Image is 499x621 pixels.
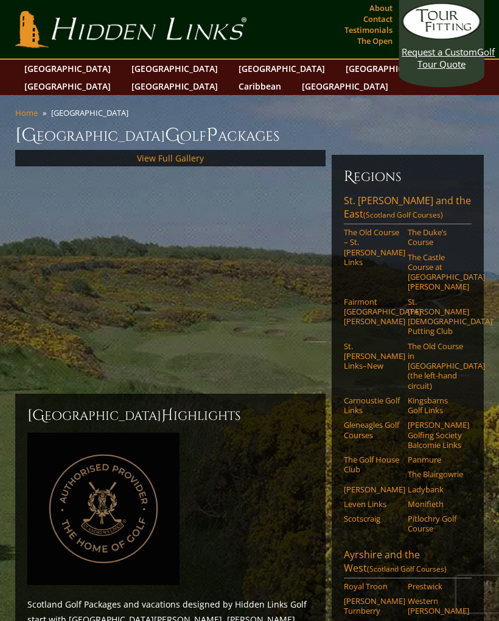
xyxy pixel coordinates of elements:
a: Leven Links [344,499,400,509]
a: The Blairgowrie [408,469,464,479]
a: Gleneagles Golf Courses [344,420,400,440]
a: [GEOGRAPHIC_DATA] [340,60,438,77]
span: P [206,123,218,147]
a: The Old Course in [GEOGRAPHIC_DATA] (the left-hand circuit) [408,341,464,391]
a: Ayrshire and the West(Scotland Golf Courses) [344,548,472,578]
a: Prestwick [408,581,464,591]
a: [GEOGRAPHIC_DATA] [232,60,331,77]
a: The Castle Course at [GEOGRAPHIC_DATA][PERSON_NAME] [408,252,464,292]
a: The Golf House Club [344,455,400,475]
a: St. [PERSON_NAME] Links–New [344,341,400,371]
a: Fairmont [GEOGRAPHIC_DATA][PERSON_NAME] [344,297,400,327]
a: Monifieth [408,499,464,509]
a: Pitlochry Golf Course [408,514,464,534]
a: View Full Gallery [137,152,204,164]
a: Home [15,107,38,118]
h1: [GEOGRAPHIC_DATA] olf ackages [15,123,484,147]
a: [PERSON_NAME] Golfing Society Balcomie Links [408,420,464,450]
a: The Open [354,32,396,49]
a: St. [PERSON_NAME] [DEMOGRAPHIC_DATA]’ Putting Club [408,297,464,336]
a: St. [PERSON_NAME] and the East(Scotland Golf Courses) [344,194,472,224]
a: [PERSON_NAME] [344,484,400,494]
a: Scotscraig [344,514,400,523]
a: Contact [360,10,396,27]
a: Western [PERSON_NAME] [408,596,464,616]
a: [GEOGRAPHIC_DATA] [125,60,224,77]
a: Ladybank [408,484,464,494]
a: [GEOGRAPHIC_DATA] [125,77,224,95]
span: G [165,123,180,147]
a: Testimonials [341,21,396,38]
span: (Scotland Golf Courses) [363,210,443,220]
h6: Regions [344,167,472,186]
span: H [161,406,173,425]
span: Request a Custom [402,46,477,58]
a: [GEOGRAPHIC_DATA] [18,60,117,77]
a: [GEOGRAPHIC_DATA] [296,77,394,95]
a: [PERSON_NAME] Turnberry [344,596,400,616]
span: (Scotland Golf Courses) [367,564,447,574]
a: Caribbean [232,77,287,95]
a: Carnoustie Golf Links [344,396,400,416]
a: [GEOGRAPHIC_DATA] [18,77,117,95]
a: The Duke’s Course [408,227,464,247]
a: The Old Course – St. [PERSON_NAME] Links [344,227,400,267]
a: Panmure [408,455,464,464]
li: [GEOGRAPHIC_DATA] [51,107,133,118]
a: Kingsbarns Golf Links [408,396,464,416]
a: Royal Troon [344,581,400,591]
a: Request a CustomGolf Tour Quote [402,3,481,70]
h2: [GEOGRAPHIC_DATA] ighlights [27,406,314,425]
